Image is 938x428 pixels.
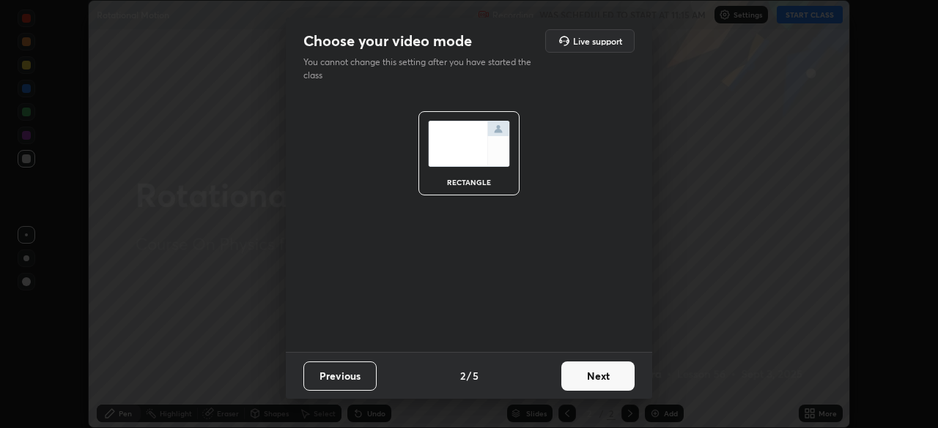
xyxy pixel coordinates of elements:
[473,368,479,383] h4: 5
[573,37,622,45] h5: Live support
[467,368,471,383] h4: /
[303,361,377,391] button: Previous
[440,179,498,186] div: rectangle
[303,31,472,50] h2: Choose your video mode
[428,121,510,167] img: normalScreenIcon.ae25ed63.svg
[460,368,465,383] h4: 2
[303,56,541,82] p: You cannot change this setting after you have started the class
[561,361,635,391] button: Next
